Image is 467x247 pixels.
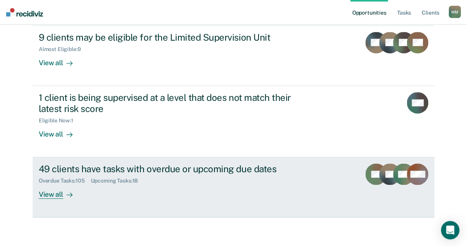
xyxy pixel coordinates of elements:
div: View all [39,123,82,138]
img: Recidiviz [6,8,43,16]
div: View all [39,184,82,199]
div: Upcoming Tasks : 18 [91,178,144,184]
div: 49 clients have tasks with overdue or upcoming due dates [39,163,308,175]
a: 49 clients have tasks with overdue or upcoming due datesOverdue Tasks:105Upcoming Tasks:18View all [33,157,434,217]
div: Eligible Now : 1 [39,117,79,124]
button: MM [449,6,461,18]
a: 1 client is being supervised at a level that does not match their latest risk scoreEligible Now:1... [33,86,434,157]
div: Overdue Tasks : 105 [39,178,91,184]
div: View all [39,52,82,67]
div: 1 client is being supervised at a level that does not match their latest risk score [39,92,308,114]
a: 9 clients may be eligible for the Limited Supervision UnitAlmost Eligible:9View all [33,26,434,86]
div: Open Intercom Messenger [441,221,459,239]
div: 9 clients may be eligible for the Limited Supervision Unit [39,32,308,43]
div: Almost Eligible : 9 [39,46,87,53]
div: M M [449,6,461,18]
